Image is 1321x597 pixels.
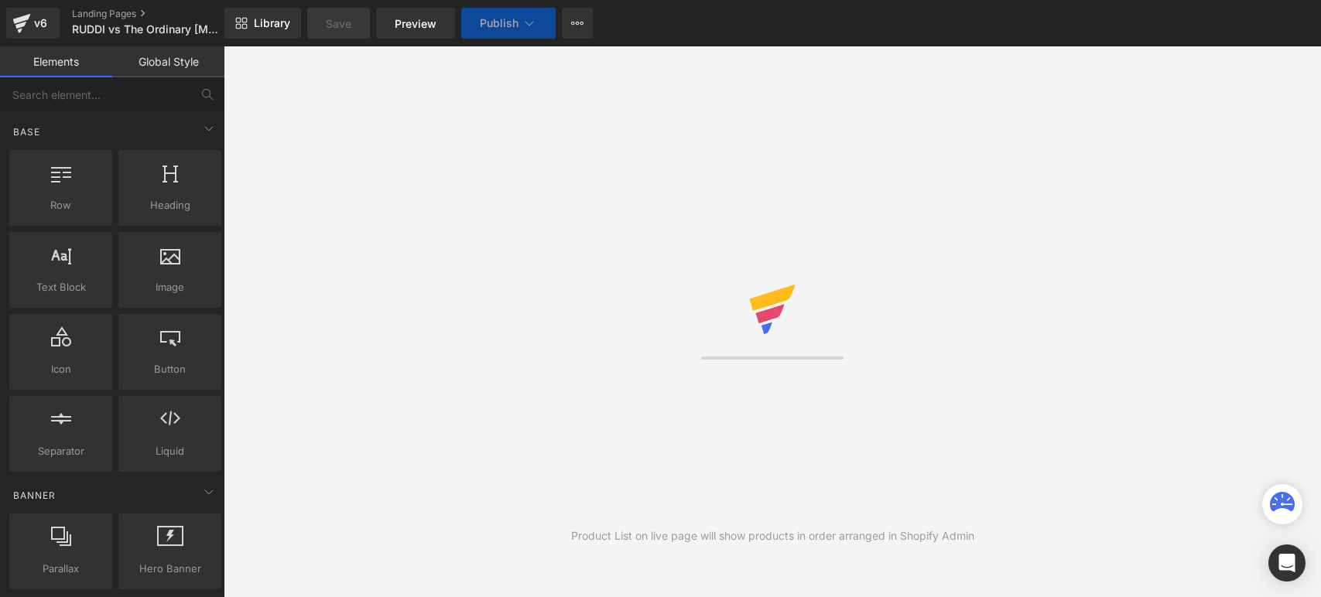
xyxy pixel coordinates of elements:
span: Heading [123,197,217,213]
span: Separator [14,443,108,459]
span: Image [123,279,217,295]
span: Hero Banner [123,561,217,577]
a: Landing Pages [72,8,250,20]
a: Preview [376,8,455,39]
span: Library [254,16,290,30]
span: Base [12,125,42,139]
span: Preview [395,15,436,32]
button: More [562,8,593,39]
div: v6 [31,13,50,33]
span: RUDDI vs The Ordinary [MEDICAL_DATA] V4 [72,23,221,36]
span: Banner [12,488,57,503]
span: Parallax [14,561,108,577]
span: Text Block [14,279,108,295]
a: v6 [6,8,60,39]
div: Product List on live page will show products in order arranged in Shopify Admin [571,527,974,544]
span: Icon [14,361,108,377]
a: Global Style [112,46,224,77]
div: Open Intercom Messenger [1268,544,1306,582]
span: Publish [480,17,518,29]
button: Publish [461,8,556,39]
span: Row [14,197,108,213]
span: Liquid [123,443,217,459]
a: New Library [224,8,301,39]
span: Save [326,15,351,32]
span: Button [123,361,217,377]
